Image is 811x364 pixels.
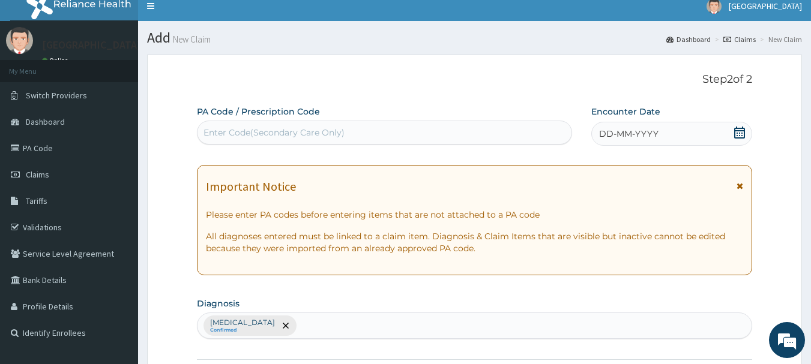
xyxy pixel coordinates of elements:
p: Step 2 of 2 [197,73,753,86]
span: Tariffs [26,195,47,206]
img: d_794563401_company_1708531726252_794563401 [22,60,49,90]
a: Online [42,56,71,65]
p: [GEOGRAPHIC_DATA] [42,40,141,50]
span: remove selection option [280,320,291,331]
div: Chat with us now [62,67,202,83]
div: Minimize live chat window [197,6,226,35]
div: Enter Code(Secondary Care Only) [204,127,345,139]
img: User Image [6,27,33,54]
span: DD-MM-YYYY [599,128,659,140]
small: New Claim [170,35,211,44]
span: Claims [26,169,49,180]
h1: Add [147,30,802,46]
a: Dashboard [666,34,711,44]
p: All diagnoses entered must be linked to a claim item. Diagnosis & Claim Items that are visible bu... [206,230,744,254]
label: Encounter Date [591,106,660,118]
span: Dashboard [26,116,65,127]
h1: Important Notice [206,180,296,193]
span: We're online! [70,107,166,228]
p: [MEDICAL_DATA] [210,318,275,327]
a: Claims [723,34,756,44]
label: PA Code / Prescription Code [197,106,320,118]
small: Confirmed [210,327,275,333]
li: New Claim [757,34,802,44]
label: Diagnosis [197,297,240,309]
span: [GEOGRAPHIC_DATA] [729,1,802,11]
textarea: Type your message and hit 'Enter' [6,239,229,281]
p: Please enter PA codes before entering items that are not attached to a PA code [206,209,744,221]
span: Switch Providers [26,90,87,101]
